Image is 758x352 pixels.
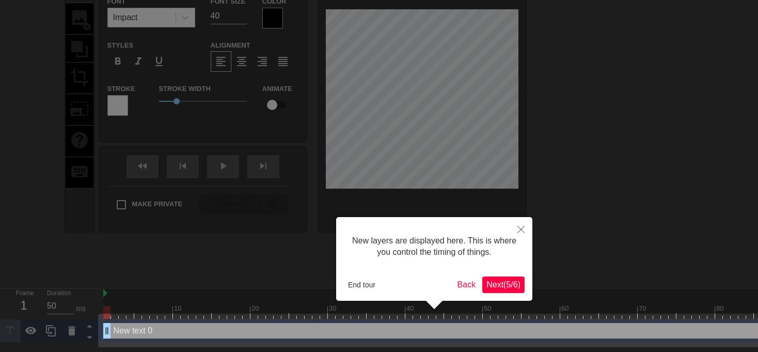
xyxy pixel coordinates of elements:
[453,277,480,293] button: Back
[510,217,532,241] button: Close
[482,277,525,293] button: Next
[486,280,520,289] span: Next ( 5 / 6 )
[344,277,380,293] button: End tour
[344,225,525,269] div: New layers are displayed here. This is where you control the timing of things.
